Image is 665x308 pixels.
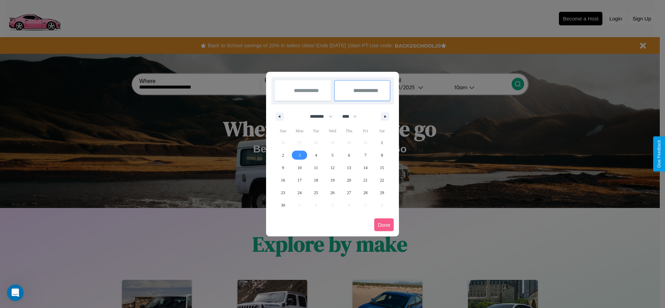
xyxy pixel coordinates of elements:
[308,149,324,161] button: 4
[275,186,291,199] button: 23
[315,149,317,161] span: 4
[324,161,340,174] button: 12
[348,149,350,161] span: 6
[363,186,368,199] span: 28
[381,149,383,161] span: 8
[308,186,324,199] button: 25
[297,174,302,186] span: 17
[374,136,390,149] button: 1
[341,174,357,186] button: 20
[314,186,318,199] span: 25
[374,174,390,186] button: 22
[291,161,307,174] button: 10
[363,161,368,174] span: 14
[308,174,324,186] button: 18
[282,149,284,161] span: 2
[7,284,24,301] iframe: Intercom live chat
[357,125,374,136] span: Fri
[341,186,357,199] button: 27
[314,161,318,174] span: 11
[380,174,384,186] span: 22
[275,174,291,186] button: 16
[297,186,302,199] span: 24
[324,186,340,199] button: 26
[374,218,394,231] button: Done
[357,149,374,161] button: 7
[275,149,291,161] button: 2
[324,125,340,136] span: Wed
[357,174,374,186] button: 21
[341,149,357,161] button: 6
[281,199,285,211] span: 30
[374,161,390,174] button: 15
[357,161,374,174] button: 14
[363,174,368,186] span: 21
[275,199,291,211] button: 30
[374,125,390,136] span: Sat
[282,161,284,174] span: 9
[298,149,301,161] span: 3
[341,125,357,136] span: Thu
[374,149,390,161] button: 8
[380,186,384,199] span: 29
[347,161,351,174] span: 13
[330,174,335,186] span: 19
[281,186,285,199] span: 23
[291,174,307,186] button: 17
[331,149,334,161] span: 5
[357,186,374,199] button: 28
[281,174,285,186] span: 16
[380,161,384,174] span: 15
[308,125,324,136] span: Tue
[308,161,324,174] button: 11
[347,174,351,186] span: 20
[314,174,318,186] span: 18
[275,161,291,174] button: 9
[291,186,307,199] button: 24
[291,149,307,161] button: 3
[657,140,662,168] div: Give Feedback
[341,161,357,174] button: 13
[324,174,340,186] button: 19
[330,186,335,199] span: 26
[275,125,291,136] span: Sun
[297,161,302,174] span: 10
[330,161,335,174] span: 12
[291,125,307,136] span: Mon
[347,186,351,199] span: 27
[374,186,390,199] button: 29
[381,136,383,149] span: 1
[364,149,367,161] span: 7
[324,149,340,161] button: 5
